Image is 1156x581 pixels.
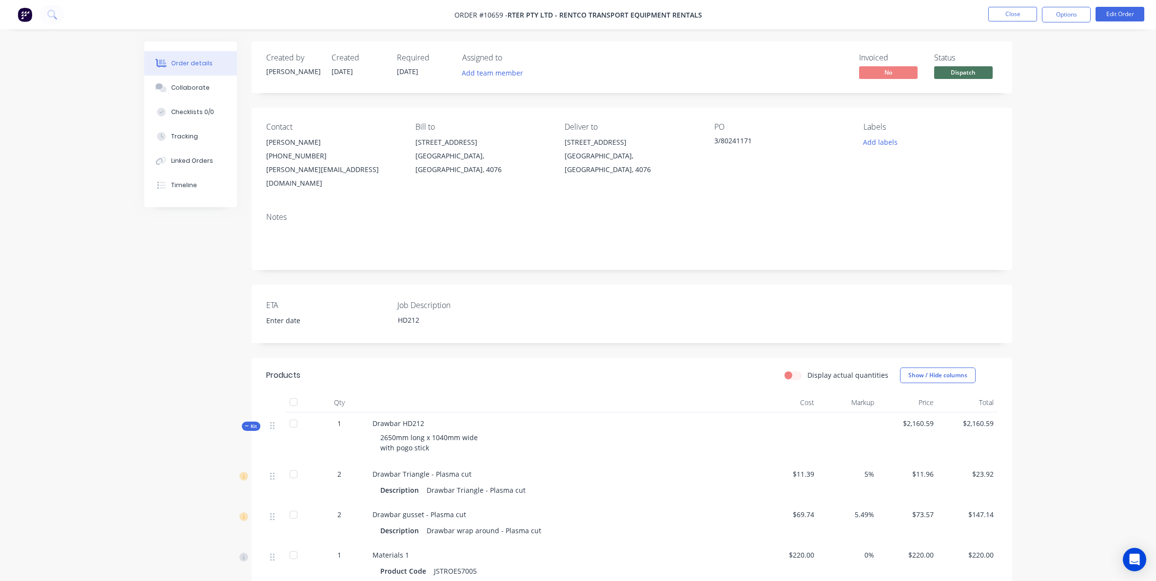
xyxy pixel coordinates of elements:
div: [PERSON_NAME][PHONE_NUMBER][PERSON_NAME][EMAIL_ADDRESS][DOMAIN_NAME] [266,136,400,190]
span: $2,160.59 [882,418,934,428]
div: [GEOGRAPHIC_DATA], [GEOGRAPHIC_DATA], 4076 [415,149,549,176]
div: Tracking [171,132,198,141]
div: Created [332,53,385,62]
button: Timeline [144,173,237,197]
div: [PERSON_NAME] [266,136,400,149]
button: Add team member [456,66,528,79]
span: 2 [337,509,341,520]
div: Invoiced [859,53,922,62]
span: Drawbar gusset - Plasma cut [372,510,466,519]
span: 1 [337,418,341,428]
span: $69.74 [763,509,815,520]
div: Timeline [171,181,197,190]
div: Cost [759,393,819,412]
div: Drawbar Triangle - Plasma cut [423,483,529,497]
span: $220.00 [882,550,934,560]
div: Description [380,483,423,497]
span: 5% [822,469,874,479]
span: $2,160.59 [941,418,994,428]
div: PO [714,122,848,132]
img: Factory [18,7,32,22]
div: Contact [266,122,400,132]
button: Close [988,7,1037,21]
div: [STREET_ADDRESS][GEOGRAPHIC_DATA], [GEOGRAPHIC_DATA], 4076 [565,136,698,176]
span: $220.00 [941,550,994,560]
div: [PERSON_NAME][EMAIL_ADDRESS][DOMAIN_NAME] [266,163,400,190]
div: [GEOGRAPHIC_DATA], [GEOGRAPHIC_DATA], 4076 [565,149,698,176]
div: Description [380,523,423,538]
span: [DATE] [397,67,418,76]
div: Linked Orders [171,156,213,165]
span: $147.14 [941,509,994,520]
button: Add labels [858,136,903,149]
div: Kit [242,422,260,431]
label: Display actual quantities [807,370,888,380]
span: $73.57 [882,509,934,520]
span: Materials 1 [372,550,409,560]
div: [PHONE_NUMBER] [266,149,400,163]
div: Product Code [380,564,430,578]
div: Drawbar wrap around - Plasma cut [423,523,545,538]
button: Tracking [144,124,237,149]
div: Deliver to [565,122,698,132]
div: Collaborate [171,83,210,92]
span: Order #10659 - [454,10,508,19]
span: 1 [337,550,341,560]
span: $11.96 [882,469,934,479]
div: [STREET_ADDRESS][GEOGRAPHIC_DATA], [GEOGRAPHIC_DATA], 4076 [415,136,549,176]
span: Kit [245,423,257,430]
button: Linked Orders [144,149,237,173]
div: Price [878,393,938,412]
button: Show / Hide columns [900,368,976,383]
button: Order details [144,51,237,76]
span: Drawbar Triangle - Plasma cut [372,469,471,479]
button: Options [1042,7,1091,22]
span: Dispatch [934,66,993,78]
div: HD212 [390,313,512,327]
button: Add team member [462,66,529,79]
span: 2650mm long x 1040mm wide with pogo stick [380,433,480,452]
div: Products [266,369,300,381]
div: Labels [863,122,997,132]
span: 2 [337,469,341,479]
div: Assigned to [462,53,560,62]
div: Notes [266,213,998,222]
div: Required [397,53,451,62]
div: 3/80241171 [714,136,836,149]
div: Total [938,393,998,412]
div: Open Intercom Messenger [1123,548,1146,571]
div: Qty [310,393,369,412]
span: $220.00 [763,550,815,560]
input: Enter date [259,313,381,328]
div: JSTROE57005 [430,564,481,578]
span: Drawbar HD212 [372,419,424,428]
span: RTER Pty Ltd - Rentco Transport Equipment Rentals [508,10,702,19]
label: Job Description [397,299,519,311]
div: [PERSON_NAME] [266,66,320,77]
button: Edit Order [1096,7,1144,21]
span: 0% [822,550,874,560]
div: Markup [818,393,878,412]
button: Dispatch [934,66,993,81]
div: Order details [171,59,213,68]
span: [DATE] [332,67,353,76]
div: Status [934,53,998,62]
div: [STREET_ADDRESS] [565,136,698,149]
div: Created by [266,53,320,62]
button: Checklists 0/0 [144,100,237,124]
div: Bill to [415,122,549,132]
span: No [859,66,918,78]
div: [STREET_ADDRESS] [415,136,549,149]
span: 5.49% [822,509,874,520]
div: Checklists 0/0 [171,108,214,116]
span: $23.92 [941,469,994,479]
label: ETA [266,299,388,311]
span: $11.39 [763,469,815,479]
button: Collaborate [144,76,237,100]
